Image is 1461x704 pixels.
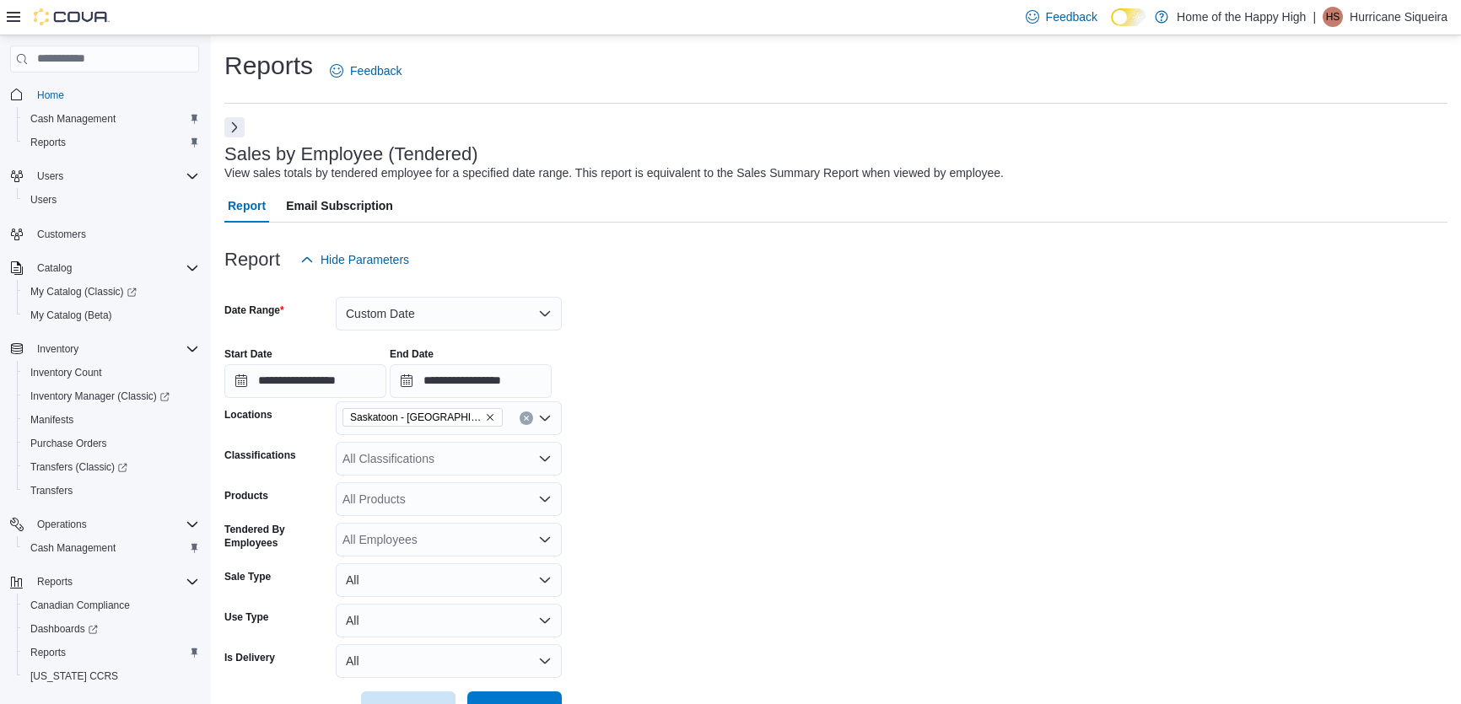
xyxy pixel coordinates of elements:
[24,190,63,210] a: Users
[30,669,118,683] span: [US_STATE] CCRS
[24,433,199,454] span: Purchase Orders
[538,492,552,506] button: Open list of options
[485,412,495,422] button: Remove Saskatoon - Stonebridge - Prairie Records from selection in this group
[24,305,199,325] span: My Catalog (Beta)
[24,109,122,129] a: Cash Management
[30,166,199,186] span: Users
[24,363,109,383] a: Inventory Count
[30,224,93,245] a: Customers
[17,280,206,304] a: My Catalog (Classic)
[224,651,275,664] label: Is Delivery
[3,570,206,594] button: Reports
[224,304,284,317] label: Date Range
[24,457,134,477] a: Transfers (Classic)
[24,642,73,663] a: Reports
[24,363,199,383] span: Inventory Count
[321,251,409,268] span: Hide Parameters
[224,523,329,550] label: Tendered By Employees
[24,595,137,615] a: Canadian Compliance
[24,386,176,406] a: Inventory Manager (Classic)
[30,84,199,105] span: Home
[17,594,206,617] button: Canadian Compliance
[1046,8,1097,25] span: Feedback
[30,258,199,278] span: Catalog
[224,570,271,583] label: Sale Type
[30,339,199,359] span: Inventory
[538,452,552,465] button: Open list of options
[17,536,206,560] button: Cash Management
[24,481,79,501] a: Transfers
[224,164,1004,182] div: View sales totals by tendered employee for a specified date range. This report is equivalent to t...
[538,533,552,546] button: Open list of options
[17,455,206,479] a: Transfers (Classic)
[24,666,199,686] span: Washington CCRS
[37,228,86,241] span: Customers
[224,144,478,164] h3: Sales by Employee (Tendered)
[30,85,71,105] a: Home
[24,410,80,430] a: Manifests
[1323,7,1343,27] div: Hurricane Siqueira
[30,460,127,474] span: Transfers (Classic)
[336,644,562,678] button: All
[1111,26,1112,27] span: Dark Mode
[10,76,199,702] nav: Complex example
[37,169,63,183] span: Users
[3,256,206,280] button: Catalog
[17,432,206,455] button: Purchase Orders
[30,646,66,659] span: Reports
[1350,7,1448,27] p: Hurricane Siqueira
[224,489,268,502] label: Products
[350,62,402,79] span: Feedback
[17,384,206,408] a: Inventory Manager (Classic)
[30,390,170,403] span: Inventory Manager (Classic)
[3,337,206,361] button: Inventory
[37,575,73,588] span: Reports
[3,513,206,536] button: Operations
[37,518,87,531] span: Operations
[30,572,199,592] span: Reports
[30,193,57,207] span: Users
[1177,7,1306,27] p: Home of the Happy High
[294,243,416,277] button: Hide Parameters
[17,408,206,432] button: Manifests
[336,297,562,331] button: Custom Date
[24,433,114,454] a: Purchase Orders
[224,347,272,361] label: Start Date
[3,164,206,188] button: Users
[24,386,199,406] span: Inventory Manager (Classic)
[24,410,199,430] span: Manifests
[224,364,386,398] input: Press the down key to open a popover containing a calendar.
[17,304,206,327] button: My Catalog (Beta)
[30,514,94,535] button: Operations
[24,132,199,153] span: Reports
[17,361,206,384] button: Inventory Count
[228,189,266,223] span: Report
[30,339,85,359] button: Inventory
[350,409,482,426] span: Saskatoon - [GEOGRAPHIC_DATA] - Prairie Records
[24,132,73,153] a: Reports
[37,89,64,102] span: Home
[24,619,105,639] a: Dashboards
[224,449,296,462] label: Classifications
[30,413,73,427] span: Manifests
[24,109,199,129] span: Cash Management
[17,131,206,154] button: Reports
[24,282,143,302] a: My Catalog (Classic)
[30,285,137,298] span: My Catalog (Classic)
[24,538,199,558] span: Cash Management
[30,541,116,555] span: Cash Management
[30,166,70,186] button: Users
[17,617,206,641] a: Dashboards
[1326,7,1340,27] span: HS
[3,83,206,107] button: Home
[224,610,268,624] label: Use Type
[286,189,393,223] span: Email Subscription
[323,54,408,88] a: Feedback
[24,642,199,663] span: Reports
[336,604,562,637] button: All
[37,261,72,275] span: Catalog
[3,222,206,246] button: Customers
[30,223,199,245] span: Customers
[224,49,313,83] h1: Reports
[17,664,206,688] button: [US_STATE] CCRS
